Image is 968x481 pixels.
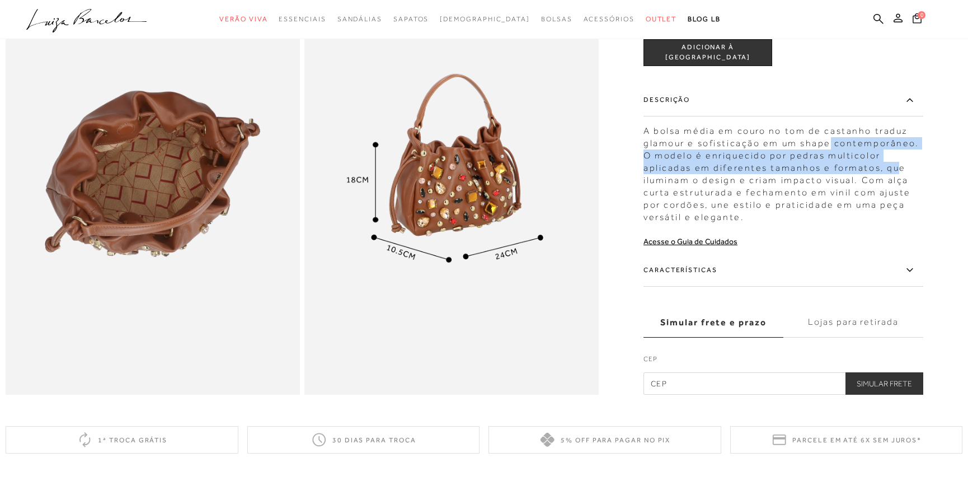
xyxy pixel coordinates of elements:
div: 30 dias para troca [247,426,480,454]
input: CEP [643,372,923,395]
a: categoryNavScreenReaderText [219,9,267,30]
div: 5% off para pagar no PIX [488,426,721,454]
button: 0 [909,12,925,27]
a: categoryNavScreenReaderText [279,9,326,30]
span: ADICIONAR À [GEOGRAPHIC_DATA] [644,43,772,63]
span: Essenciais [279,15,326,23]
label: Simular frete e prazo [643,307,783,338]
button: ADICIONAR À [GEOGRAPHIC_DATA] [643,39,772,66]
a: categoryNavScreenReaderText [646,9,677,30]
span: Sapatos [393,15,429,23]
button: Simular Frete [845,372,923,395]
span: BLOG LB [688,15,720,23]
label: CEP [643,354,923,370]
span: [DEMOGRAPHIC_DATA] [440,15,530,23]
span: Verão Viva [219,15,267,23]
div: Parcele em até 6x sem juros* [730,426,963,454]
a: categoryNavScreenReaderText [541,9,572,30]
label: Descrição [643,84,923,116]
a: BLOG LB [688,9,720,30]
a: categoryNavScreenReaderText [584,9,635,30]
span: Outlet [646,15,677,23]
div: A bolsa média em couro no tom de castanho traduz glamour e sofisticação em um shape contemporâneo... [643,119,923,223]
span: Acessórios [584,15,635,23]
a: categoryNavScreenReaderText [393,9,429,30]
label: Características [643,254,923,287]
label: Lojas para retirada [783,307,923,338]
span: Bolsas [541,15,572,23]
a: noSubCategoriesText [440,9,530,30]
a: Acesse o Guia de Cuidados [643,237,737,246]
span: Sandálias [337,15,382,23]
a: categoryNavScreenReaderText [337,9,382,30]
span: 0 [918,11,925,19]
div: 1ª troca grátis [6,426,238,454]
